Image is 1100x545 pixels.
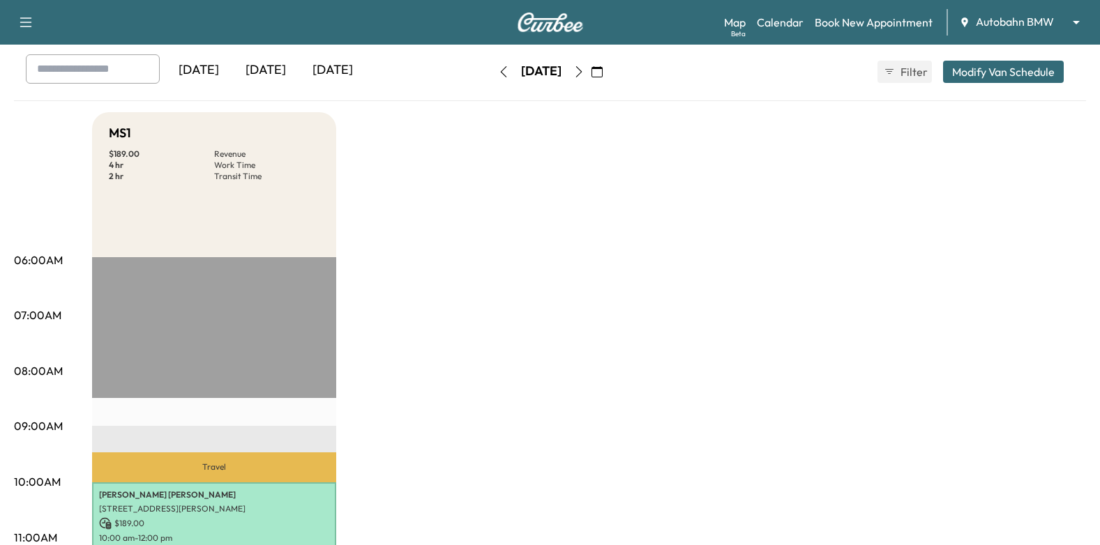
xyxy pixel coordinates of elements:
p: 4 hr [109,160,214,171]
p: 06:00AM [14,252,63,268]
a: Calendar [757,14,804,31]
button: Filter [877,61,932,83]
p: 09:00AM [14,417,63,434]
a: MapBeta [724,14,746,31]
div: [DATE] [165,54,232,86]
p: [STREET_ADDRESS][PERSON_NAME] [99,503,329,514]
p: Travel [92,452,336,482]
button: Modify Van Schedule [943,61,1064,83]
div: [DATE] [521,63,562,80]
img: Curbee Logo [517,13,584,32]
span: Filter [901,63,926,80]
p: Revenue [214,148,319,160]
div: Beta [731,29,746,39]
span: Autobahn BMW [976,14,1054,30]
p: 10:00AM [14,473,61,490]
p: $ 189.00 [99,517,329,530]
p: [PERSON_NAME] [PERSON_NAME] [99,489,329,500]
p: 10:00 am - 12:00 pm [99,532,329,544]
p: 2 hr [109,171,214,182]
h5: MS1 [109,123,131,143]
p: Transit Time [214,171,319,182]
div: [DATE] [299,54,366,86]
p: $ 189.00 [109,148,214,160]
p: 07:00AM [14,307,61,323]
div: [DATE] [232,54,299,86]
a: Book New Appointment [815,14,933,31]
p: Work Time [214,160,319,171]
p: 08:00AM [14,362,63,379]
